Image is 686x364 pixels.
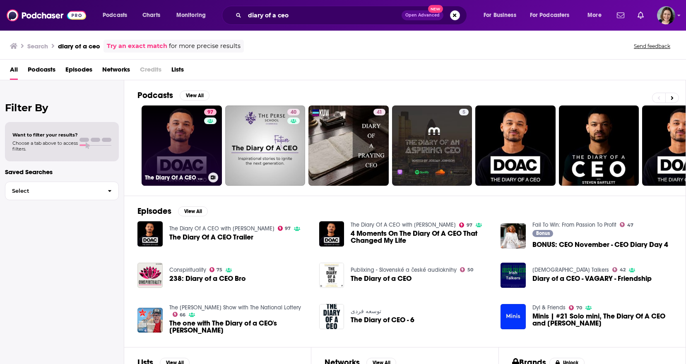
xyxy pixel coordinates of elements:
[291,108,296,117] span: 40
[631,43,673,50] button: Send feedback
[173,312,186,317] a: 66
[5,168,119,176] p: Saved Searches
[532,304,566,311] a: Dyl & Friends
[7,7,86,23] img: Podchaser - Follow, Share and Rate Podcasts
[576,306,582,310] span: 70
[28,63,55,80] span: Podcasts
[460,267,473,272] a: 50
[278,226,291,231] a: 97
[180,91,209,101] button: View All
[351,308,381,315] a: توسعه فردی
[532,221,616,228] a: Fail To Win: From Passion To Profit
[245,9,402,22] input: Search podcasts, credits, & more...
[351,316,414,323] a: The Diary of CEO - 6
[657,6,675,24] img: User Profile
[169,320,309,334] a: The one with The Diary of a CEO's Steven Bartlett
[145,174,205,181] h3: The Diary Of A CEO with [PERSON_NAME]
[373,109,385,115] a: 41
[532,275,652,282] a: Diary of a CEO - VAGARY - Friendship
[137,263,163,288] img: 238: Diary of a CEO Bro
[207,108,213,117] span: 97
[107,41,167,51] a: Try an exact match
[169,41,241,51] span: for more precise results
[137,90,173,101] h2: Podcasts
[351,230,491,244] a: 4 Moments On The Diary Of A CEO That Changed My Life
[180,313,185,317] span: 66
[657,6,675,24] span: Logged in as micglogovac
[5,182,119,200] button: Select
[171,9,217,22] button: open menu
[27,42,48,50] h3: Search
[319,304,344,329] a: The Diary of CEO - 6
[530,10,570,21] span: For Podcasters
[225,105,306,186] a: 40
[478,9,527,22] button: open menu
[169,320,309,334] span: The one with The Diary of a CEO's [PERSON_NAME]
[5,102,119,114] h2: Filter By
[171,63,184,80] a: Lists
[169,275,246,282] a: 238: Diary of a CEO Bro
[428,5,443,13] span: New
[103,10,127,21] span: Podcasts
[140,63,161,80] span: Credits
[377,108,382,117] span: 41
[351,266,457,273] a: Publixing - Slovenské a české audioknihy
[402,10,443,20] button: Open AdvancedNew
[102,63,130,80] a: Networks
[169,234,253,241] a: The Diary Of A CEO Trailer
[614,8,628,22] a: Show notifications dropdown
[169,225,274,232] a: The Diary Of A CEO with Steven Bartlett
[532,266,609,273] a: Irish Talkers
[142,10,160,21] span: Charts
[10,63,18,80] a: All
[142,105,222,186] a: 97The Diary Of A CEO with [PERSON_NAME]
[459,109,469,115] a: 5
[525,9,582,22] button: open menu
[137,206,208,216] a: EpisodesView All
[137,9,165,22] a: Charts
[65,63,92,80] span: Episodes
[230,6,475,25] div: Search podcasts, credits, & more...
[285,227,291,230] span: 97
[459,223,472,227] a: 97
[569,305,582,310] a: 70
[532,241,668,248] span: BONUS: CEO November - CEO Diary Day 4
[484,10,516,21] span: For Business
[178,206,208,216] button: View All
[467,223,472,227] span: 97
[176,10,206,21] span: Monitoring
[501,304,526,329] img: Minis | #21 Solo mini, The Diary Of A CEO and Elon Musk
[634,8,647,22] a: Show notifications dropdown
[319,221,344,247] img: 4 Moments On The Diary Of A CEO That Changed My Life
[657,6,675,24] button: Show profile menu
[169,266,206,273] a: Conspirituality
[532,313,672,327] span: Minis | #21 Solo mini, The Diary Of A CEO and [PERSON_NAME]
[467,268,473,272] span: 50
[620,222,633,227] a: 47
[462,108,465,117] span: 5
[12,132,78,138] span: Want to filter your results?
[137,90,209,101] a: PodcastsView All
[405,13,440,17] span: Open Advanced
[137,308,163,333] a: The one with The Diary of a CEO's Steven Bartlett
[137,221,163,247] img: The Diary Of A CEO Trailer
[97,9,138,22] button: open menu
[5,188,101,194] span: Select
[319,263,344,288] img: The Diary of a CEO
[582,9,612,22] button: open menu
[501,223,526,249] img: BONUS: CEO November - CEO Diary Day 4
[169,304,301,311] a: The Chris Evans Show with The National Lottery
[351,275,412,282] a: The Diary of a CEO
